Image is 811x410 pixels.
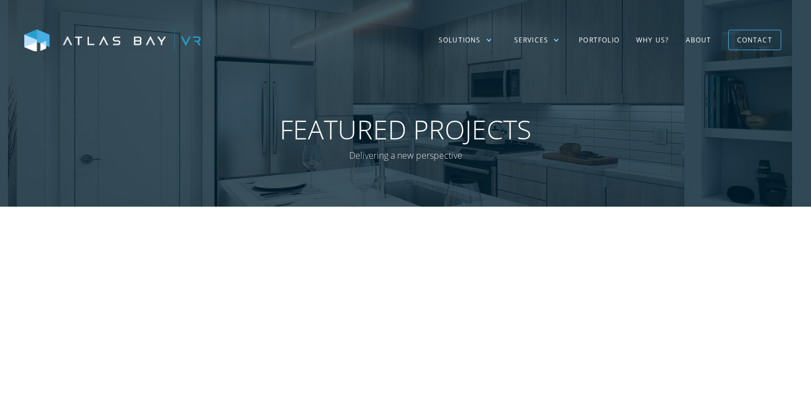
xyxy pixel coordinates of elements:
div: Services [503,24,571,56]
p: Delivering a new perspective [212,148,599,164]
a: Contact [728,30,781,50]
div: Contact [737,31,772,48]
div: Solutions [428,24,503,56]
h1: Featured Projects [212,114,599,145]
a: About [677,24,720,56]
a: Portfolio [570,24,628,56]
img: Atlas Bay VR Logo [24,29,201,52]
a: Why US? [628,24,677,56]
div: Services [514,35,549,45]
div: Solutions [439,35,481,45]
